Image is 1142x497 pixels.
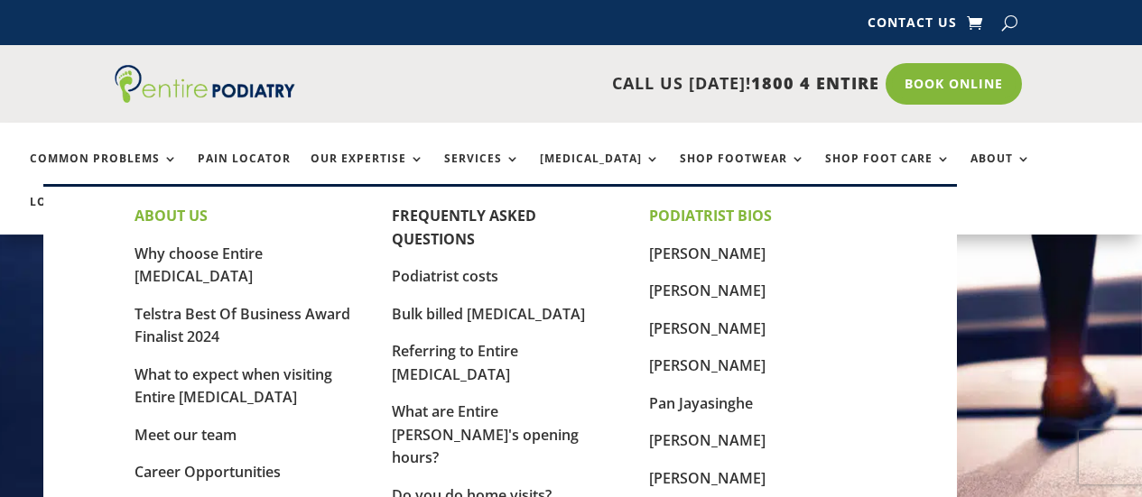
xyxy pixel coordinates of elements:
a: Career Opportunities [135,462,281,482]
a: [PERSON_NAME] [649,355,766,375]
a: Bulk billed [MEDICAL_DATA] [392,304,585,324]
a: Telstra Best Of Business Award Finalist 2024 [135,304,350,347]
a: Podiatrist costs [392,266,498,286]
a: Shop Foot Care [825,152,951,191]
a: [PERSON_NAME] [649,281,766,300]
a: Our Expertise [311,152,424,191]
a: Shop Footwear [680,152,805,191]
span: 1800 4 ENTIRE [751,72,879,94]
a: Entire Podiatry [115,88,295,106]
img: logo (1) [115,65,295,103]
a: [PERSON_NAME] [649,244,766,263]
a: Book Online [886,63,1022,105]
a: What to expect when visiting Entire [MEDICAL_DATA] [135,364,332,408]
a: What are Entire [PERSON_NAME]'s opening hours? [392,401,579,467]
strong: PODIATRIST BIOS [649,206,772,225]
a: [PERSON_NAME] [649,430,766,450]
p: CALL US [DATE]! [320,72,879,96]
a: Services [444,152,520,191]
a: Why choose Entire [MEDICAL_DATA] [135,244,263,287]
a: [MEDICAL_DATA] [540,152,660,191]
a: Pan Jayasinghe [649,393,753,413]
a: Contact Us [868,16,957,36]
strong: ABOUT US [135,206,208,225]
a: Referring to Entire [MEDICAL_DATA] [392,341,518,384]
a: [PERSON_NAME] [649,468,766,488]
a: Common Problems [30,152,178,191]
a: About [970,152,1031,191]
a: [PERSON_NAME] [649,318,766,338]
a: Locations [30,196,120,235]
a: FREQUENTLY ASKED QUESTIONS [392,206,536,249]
a: Meet our team [135,425,237,445]
a: Pain Locator [198,152,291,191]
